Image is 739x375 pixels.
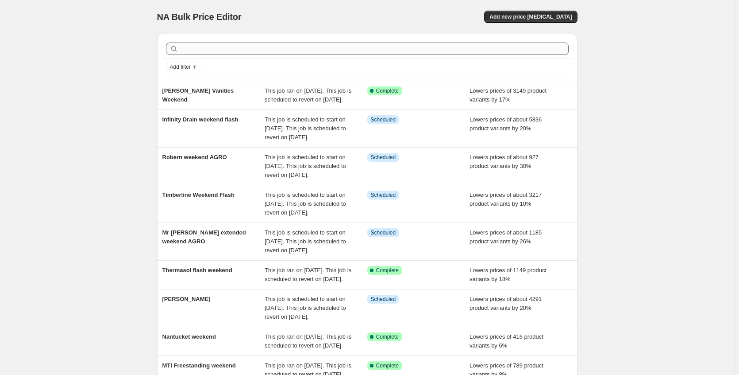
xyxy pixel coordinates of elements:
[162,229,246,245] span: Mr [PERSON_NAME] extended weekend AGRO
[162,87,234,103] span: [PERSON_NAME] Vanities Weekend
[157,12,242,22] span: NA Bulk Price Editor
[162,154,227,160] span: Robern weekend AGRO
[265,154,346,178] span: This job is scheduled to start on [DATE]. This job is scheduled to revert on [DATE].
[162,191,235,198] span: Timberline Weekend Flash
[371,296,396,303] span: Scheduled
[162,267,232,273] span: Thermasol flash weekend
[484,11,577,23] button: Add new price [MEDICAL_DATA]
[470,154,539,169] span: Lowers prices of about 927 product variants by 30%
[371,154,396,161] span: Scheduled
[470,267,547,282] span: Lowers prices of 1149 product variants by 18%
[371,191,396,199] span: Scheduled
[376,333,399,340] span: Complete
[265,296,346,320] span: This job is scheduled to start on [DATE]. This job is scheduled to revert on [DATE].
[265,267,351,282] span: This job ran on [DATE]. This job is scheduled to revert on [DATE].
[162,362,236,369] span: MTI Freestanding weekend
[265,333,351,349] span: This job ran on [DATE]. This job is scheduled to revert on [DATE].
[376,267,399,274] span: Complete
[470,229,542,245] span: Lowers prices of about 1185 product variants by 26%
[170,63,191,70] span: Add filter
[470,116,542,132] span: Lowers prices of about 5836 product variants by 20%
[162,333,216,340] span: Nantucket weekend
[162,296,211,302] span: [PERSON_NAME]
[371,116,396,123] span: Scheduled
[162,116,239,123] span: Infinity Drain weekend flash
[470,191,542,207] span: Lowers prices of about 3217 product variants by 10%
[376,362,399,369] span: Complete
[265,229,346,254] span: This job is scheduled to start on [DATE]. This job is scheduled to revert on [DATE].
[371,229,396,236] span: Scheduled
[376,87,399,94] span: Complete
[489,13,572,20] span: Add new price [MEDICAL_DATA]
[265,116,346,141] span: This job is scheduled to start on [DATE]. This job is scheduled to revert on [DATE].
[470,333,543,349] span: Lowers prices of 416 product variants by 6%
[166,62,201,72] button: Add filter
[470,87,547,103] span: Lowers prices of 3149 product variants by 17%
[265,191,346,216] span: This job is scheduled to start on [DATE]. This job is scheduled to revert on [DATE].
[470,296,542,311] span: Lowers prices of about 4291 product variants by 20%
[265,87,351,103] span: This job ran on [DATE]. This job is scheduled to revert on [DATE].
